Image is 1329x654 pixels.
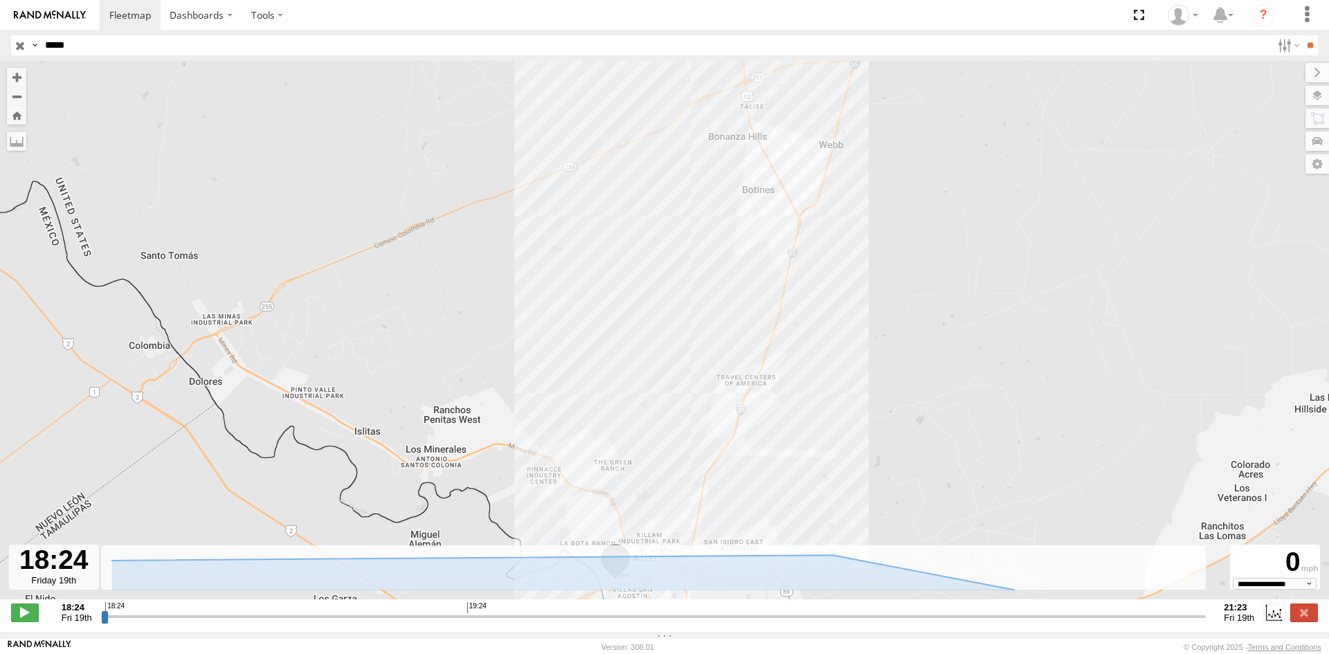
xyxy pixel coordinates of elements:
[1184,643,1321,651] div: © Copyright 2025 -
[7,87,26,106] button: Zoom out
[105,602,125,613] span: 18:24
[1163,5,1203,26] div: Sebastian Velez
[8,640,71,654] a: Visit our Website
[1290,603,1318,621] label: Close
[1232,547,1318,578] div: 0
[1224,612,1254,623] span: Fri 19th Sep 2025
[62,612,92,623] span: Fri 19th Sep 2025
[7,68,26,87] button: Zoom in
[7,106,26,125] button: Zoom Home
[62,602,92,612] strong: 18:24
[602,643,654,651] div: Version: 308.01
[1224,602,1254,612] strong: 21:23
[14,10,86,20] img: rand-logo.svg
[11,603,39,621] label: Play/Stop
[7,131,26,151] label: Measure
[29,35,40,55] label: Search Query
[1252,4,1274,26] i: ?
[1248,643,1321,651] a: Terms and Conditions
[1272,35,1302,55] label: Search Filter Options
[1305,154,1329,174] label: Map Settings
[467,602,487,613] span: 19:24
